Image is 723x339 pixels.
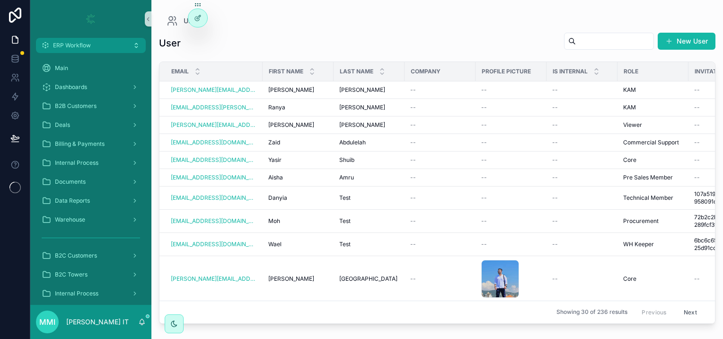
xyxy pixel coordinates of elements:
[55,83,87,91] span: Dashboards
[410,156,416,164] span: --
[268,121,328,129] a: [PERSON_NAME]
[552,241,612,248] a: --
[36,211,146,228] a: Warehouse
[411,68,441,75] span: Company
[171,104,257,111] a: [EMAIL_ADDRESS][PERSON_NAME][DOMAIN_NAME]
[55,121,70,129] span: Deals
[268,275,328,283] a: [PERSON_NAME]
[171,275,257,283] a: [PERSON_NAME][EMAIL_ADDRESS][DOMAIN_NAME]
[623,104,683,111] a: KAM
[268,241,282,248] span: Wael
[481,104,541,111] a: --
[481,86,487,94] span: --
[39,316,55,328] span: MMI
[552,139,612,146] a: --
[410,156,470,164] a: --
[481,139,541,146] a: --
[36,60,146,77] a: Main
[552,139,558,146] span: --
[268,194,328,202] a: Danyia
[552,275,612,283] a: --
[552,156,612,164] a: --
[481,241,487,248] span: --
[36,192,146,209] a: Data Reports
[268,139,280,146] span: Zaid
[658,33,715,50] button: New User
[30,53,151,305] div: scrollable content
[623,194,683,202] a: Technical Member
[171,139,257,146] a: [EMAIL_ADDRESS][DOMAIN_NAME]
[36,173,146,190] a: Documents
[552,156,558,164] span: --
[167,15,202,27] a: Users
[481,217,541,225] a: --
[623,86,636,94] span: KAM
[36,266,146,283] a: B2C Towers
[55,197,90,205] span: Data Reports
[552,194,558,202] span: --
[410,86,470,94] a: --
[694,156,700,164] span: --
[339,275,397,283] span: [GEOGRAPHIC_DATA]
[171,217,257,225] a: [EMAIL_ADDRESS][DOMAIN_NAME]
[171,86,257,94] a: [PERSON_NAME][EMAIL_ADDRESS][PERSON_NAME][DOMAIN_NAME]
[339,156,354,164] span: Shuib
[268,217,328,225] a: Moh
[623,139,683,146] a: Commercial Support
[552,174,558,181] span: --
[481,104,487,111] span: --
[552,104,612,111] a: --
[410,241,416,248] span: --
[268,86,314,94] span: [PERSON_NAME]
[339,86,385,94] span: [PERSON_NAME]
[694,121,700,129] span: --
[339,194,399,202] a: Test
[340,68,373,75] span: Last name
[66,317,129,327] p: [PERSON_NAME] IT
[171,121,257,129] a: [PERSON_NAME][EMAIL_ADDRESS][PERSON_NAME][DOMAIN_NAME]
[268,156,282,164] span: Yasir
[268,121,314,129] span: [PERSON_NAME]
[694,174,700,181] span: --
[623,121,642,129] span: Viewer
[268,217,280,225] span: Moh
[481,194,487,202] span: --
[623,174,673,181] span: Pre Sales Member
[481,139,487,146] span: --
[410,139,416,146] span: --
[55,290,98,297] span: Internal Process
[339,241,399,248] a: Test
[268,86,328,94] a: [PERSON_NAME]
[36,38,146,53] button: ERP Workflow
[552,194,612,202] a: --
[159,36,181,50] h1: User
[410,275,470,283] a: --
[623,156,683,164] a: Core
[268,104,285,111] span: Ranya
[677,305,704,320] button: Next
[410,174,470,181] a: --
[171,194,257,202] a: [EMAIL_ADDRESS][DOMAIN_NAME]
[268,194,287,202] span: Danyia
[552,121,612,129] a: --
[623,174,683,181] a: Pre Sales Member
[36,247,146,264] a: B2C Customers
[410,139,470,146] a: --
[171,174,257,181] a: [EMAIL_ADDRESS][DOMAIN_NAME]
[55,178,86,186] span: Documents
[83,11,98,27] img: App logo
[623,194,673,202] span: Technical Member
[624,68,638,75] span: Role
[171,241,257,248] a: [EMAIL_ADDRESS][DOMAIN_NAME]
[552,217,558,225] span: --
[339,104,399,111] a: [PERSON_NAME]
[410,275,416,283] span: --
[623,275,636,283] span: Core
[481,86,541,94] a: --
[553,68,588,75] span: Is internal
[339,86,399,94] a: [PERSON_NAME]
